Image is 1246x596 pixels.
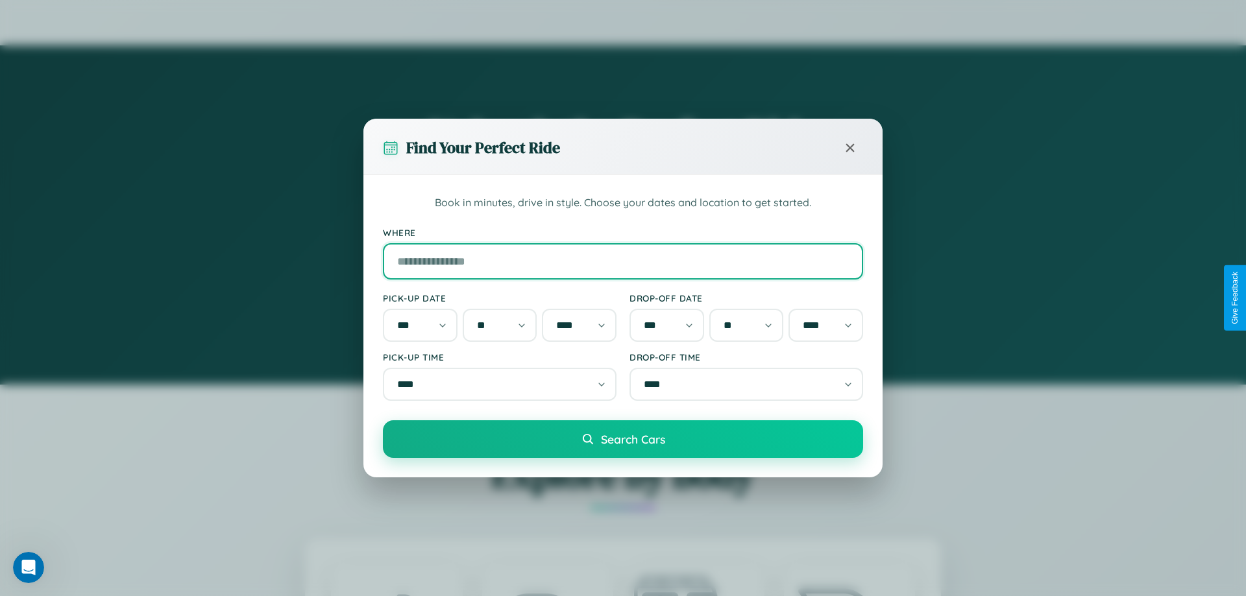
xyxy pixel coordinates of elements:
h3: Find Your Perfect Ride [406,137,560,158]
label: Pick-up Date [383,292,617,304]
label: Drop-off Date [629,292,863,304]
span: Search Cars [601,432,665,446]
label: Drop-off Time [629,352,863,363]
p: Book in minutes, drive in style. Choose your dates and location to get started. [383,195,863,211]
button: Search Cars [383,420,863,458]
label: Pick-up Time [383,352,617,363]
label: Where [383,227,863,238]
